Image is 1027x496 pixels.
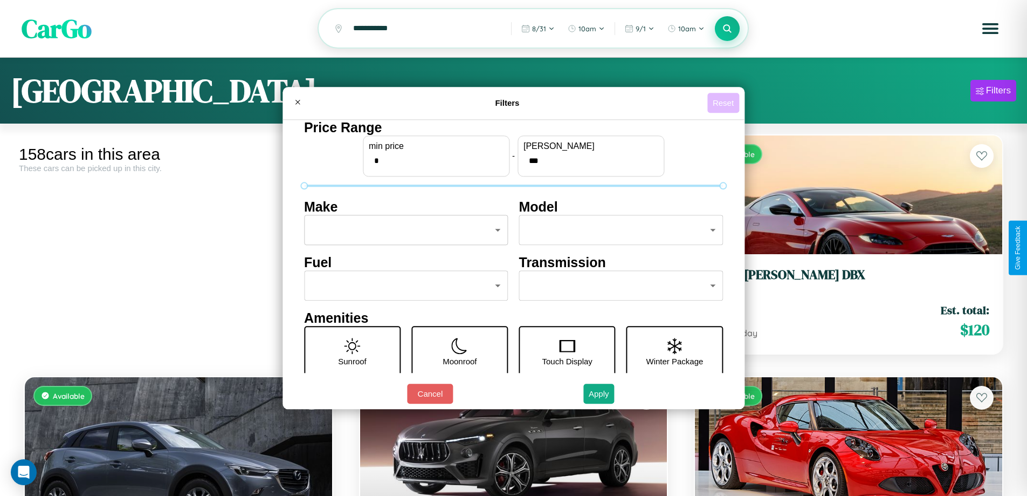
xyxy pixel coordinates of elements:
[369,141,504,151] label: min price
[662,20,710,37] button: 10am
[708,267,989,283] h3: Aston [PERSON_NAME] DBX
[578,24,596,33] span: 10am
[519,255,723,270] h4: Transmission
[542,354,592,369] p: Touch Display
[512,148,515,163] p: -
[619,20,660,37] button: 9/1
[304,120,723,135] h4: Price Range
[532,24,546,33] span: 8 / 31
[519,199,723,215] h4: Model
[1014,226,1022,270] div: Give Feedback
[975,13,1005,44] button: Open menu
[307,98,707,107] h4: Filters
[11,459,37,485] div: Open Intercom Messenger
[646,354,704,369] p: Winter Package
[960,319,989,341] span: $ 120
[636,24,646,33] span: 9 / 1
[523,141,658,151] label: [PERSON_NAME]
[19,145,338,164] div: 158 cars in this area
[407,384,453,404] button: Cancel
[707,93,739,113] button: Reset
[19,164,338,173] div: These cars can be picked up in this city.
[678,24,696,33] span: 10am
[970,80,1016,101] button: Filters
[443,354,477,369] p: Moonroof
[22,11,92,46] span: CarGo
[583,384,615,404] button: Apply
[562,20,610,37] button: 10am
[708,267,989,294] a: Aston [PERSON_NAME] DBX2019
[338,354,367,369] p: Sunroof
[53,391,85,400] span: Available
[11,69,317,113] h1: [GEOGRAPHIC_DATA]
[304,255,508,270] h4: Fuel
[986,85,1011,96] div: Filters
[516,20,560,37] button: 8/31
[304,199,508,215] h4: Make
[735,328,757,338] span: / day
[941,302,989,318] span: Est. total:
[304,310,723,326] h4: Amenities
